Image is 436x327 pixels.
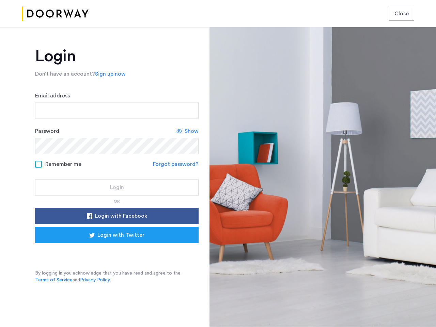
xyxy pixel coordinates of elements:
[35,179,199,196] button: button
[389,7,414,20] button: button
[45,160,81,168] span: Remember me
[114,199,120,203] span: or
[394,10,409,18] span: Close
[35,71,95,77] span: Don’t have an account?
[153,160,199,168] a: Forgot password?
[110,183,124,191] span: Login
[35,127,59,135] label: Password
[185,127,199,135] span: Show
[95,212,147,220] span: Login with Facebook
[80,277,110,283] a: Privacy Policy
[95,70,126,78] a: Sign up now
[22,1,89,27] img: logo
[35,208,199,224] button: button
[35,277,73,283] a: Terms of Service
[35,92,70,100] label: Email address
[35,227,199,243] button: button
[35,270,199,283] p: By logging in you acknowledge that you have read and agree to the and .
[97,231,144,239] span: Login with Twitter
[35,48,199,64] h1: Login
